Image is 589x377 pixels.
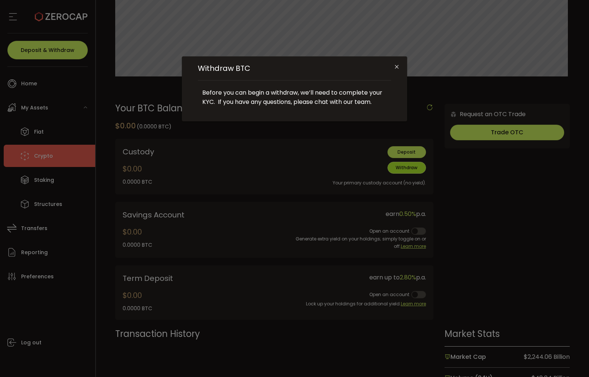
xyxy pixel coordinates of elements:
span: Withdraw BTC [198,64,391,81]
div: Withdraw BTC [182,56,407,121]
button: Close [394,64,400,71]
iframe: Chat Widget [503,297,589,377]
span: Before you can begin a withdraw, we’ll need to complete your KYC. If you have any questions, plea... [202,88,382,106]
